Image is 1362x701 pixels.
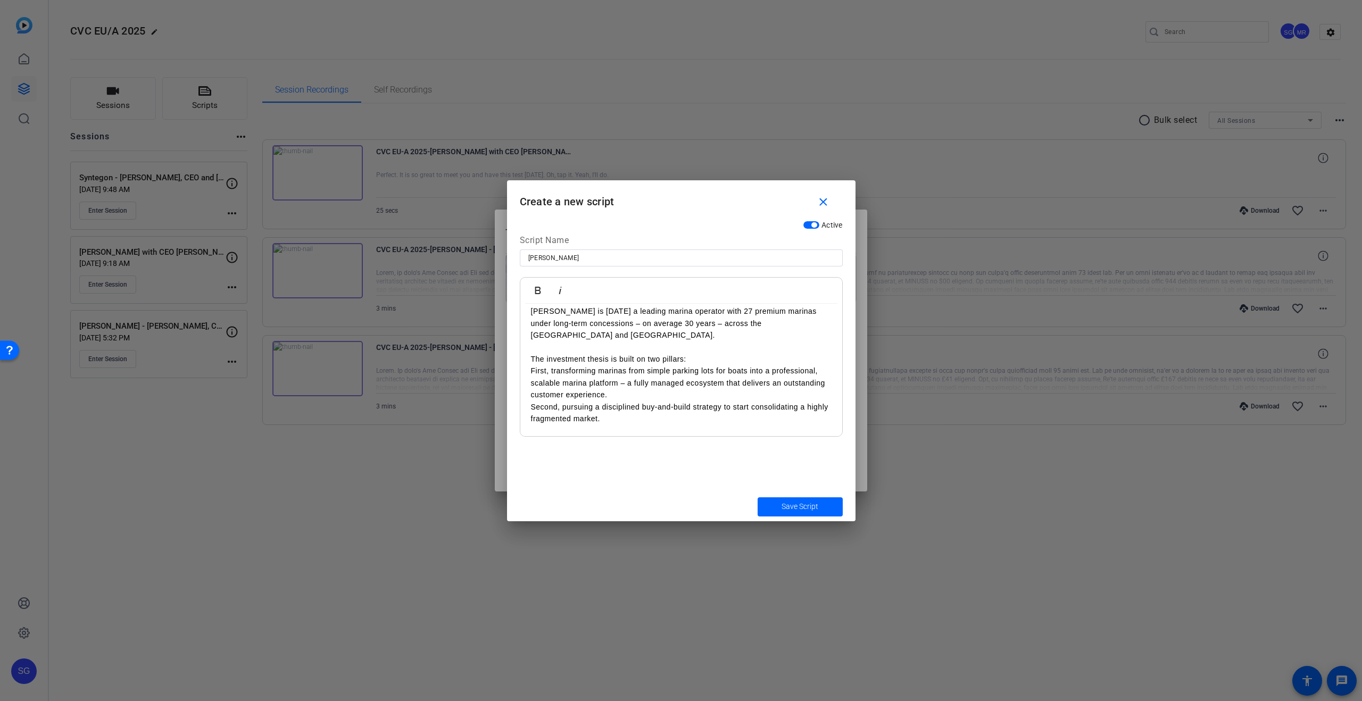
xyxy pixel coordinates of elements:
input: Enter Script Name [528,252,834,264]
button: Italic (⌘I) [550,280,570,301]
span: Active [821,221,843,229]
p: Second, pursuing a disciplined buy-and-build strategy to start consolidating a highly fragmented ... [531,401,832,425]
button: Save Script [758,497,843,516]
p: First, transforming marinas from simple parking lots for boats into a professional, scalable mari... [531,365,832,400]
p: [PERSON_NAME] is [DATE] a leading marina operator with 27 premium marinas under long-term concess... [531,305,832,341]
p: The investment thesis is built on two pillars: [531,353,832,365]
mat-icon: close [817,196,830,209]
h1: Create a new script [507,180,856,215]
span: Save Script [782,501,818,512]
button: Bold (⌘B) [528,280,548,301]
div: Script Name [520,234,843,250]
